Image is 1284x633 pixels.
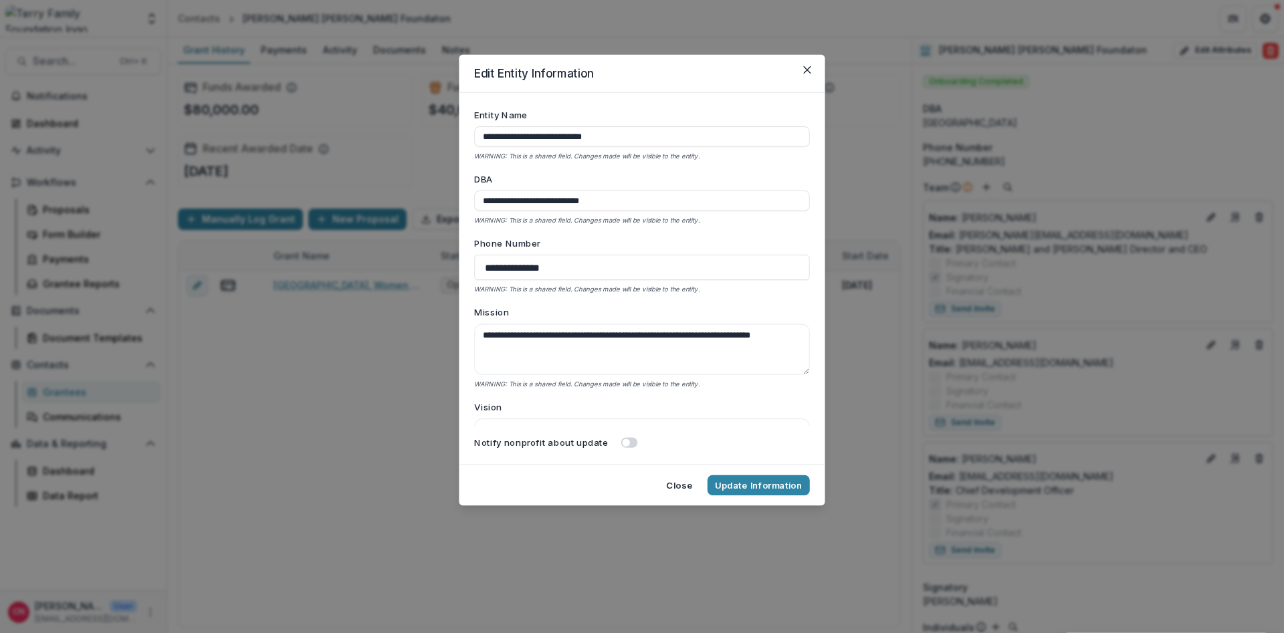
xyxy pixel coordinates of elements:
[474,305,802,319] label: Mission
[474,216,700,223] i: WARNING: This is a shared field. Changes made will be visible to the entity.
[708,475,810,495] button: Update Information
[797,59,817,80] button: Close
[459,55,825,93] header: Edit Entity Information
[474,380,700,387] i: WARNING: This is a shared field. Changes made will be visible to the entity.
[474,108,802,122] label: Entity Name
[474,285,700,293] i: WARNING: This is a shared field. Changes made will be visible to the entity.
[659,475,700,495] button: Close
[474,436,608,449] label: Notify nonprofit about update
[474,236,802,249] label: Phone Number
[474,172,802,186] label: DBA
[474,400,802,414] label: Vision
[474,152,700,159] i: WARNING: This is a shared field. Changes made will be visible to the entity.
